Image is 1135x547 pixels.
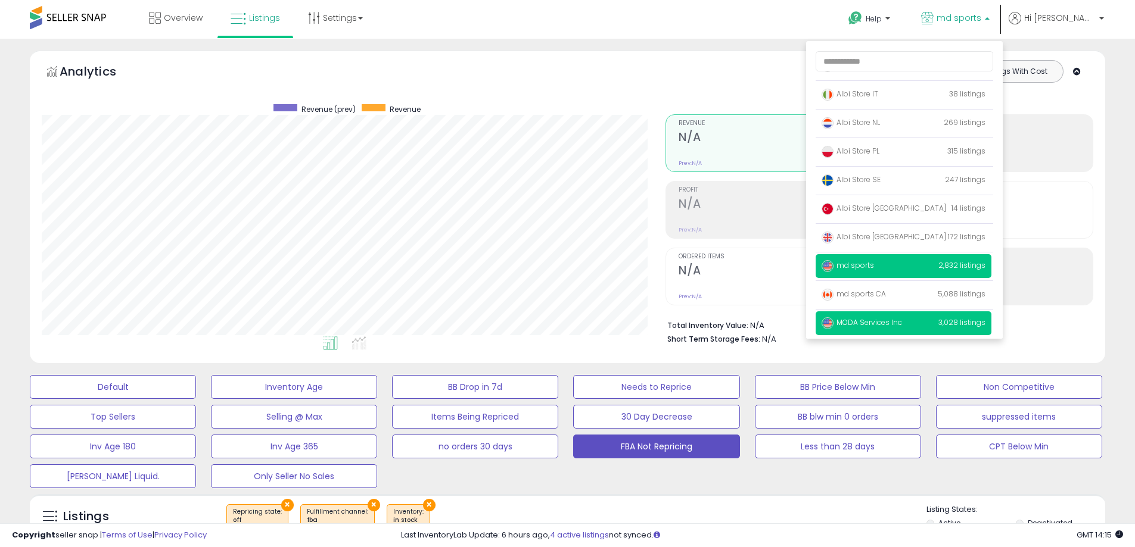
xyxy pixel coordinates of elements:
[936,405,1102,429] button: suppressed items
[307,516,368,524] div: fba
[667,334,760,344] b: Short Term Storage Fees:
[936,435,1102,458] button: CPT Below Min
[822,232,834,243] img: uk.png
[848,11,863,26] i: Get Help
[839,2,902,39] a: Help
[1009,12,1104,39] a: Hi [PERSON_NAME]
[822,174,834,186] img: sweden.png
[63,508,109,525] h5: Listings
[755,435,921,458] button: Less than 28 days
[233,507,282,525] span: Repricing state :
[679,226,702,233] small: Prev: N/A
[164,12,203,24] span: Overview
[679,254,873,260] span: Ordered Items
[936,375,1102,399] button: Non Competitive
[938,317,985,327] span: 3,028 listings
[938,289,985,299] span: 5,088 listings
[423,499,436,511] button: ×
[822,317,902,327] span: MODA Services Inc
[667,317,1084,332] li: N/A
[679,293,702,300] small: Prev: N/A
[233,516,282,524] div: off
[573,405,739,429] button: 30 Day Decrease
[938,260,985,270] span: 2,832 listings
[307,507,368,525] span: Fulfillment channel :
[679,130,873,146] h2: N/A
[550,529,609,540] a: 4 active listings
[573,375,739,399] button: Needs to Reprice
[822,232,946,242] span: Albi Store [GEOGRAPHIC_DATA]
[926,504,1105,515] p: Listing States:
[822,174,881,185] span: Albi Store SE
[762,333,776,345] span: N/A
[822,117,880,127] span: Albi Store NL
[392,405,558,429] button: Items Being Repriced
[755,405,921,429] button: BB blw min 0 orders
[281,499,294,511] button: ×
[822,146,879,156] span: Albi Store PL
[822,146,834,158] img: poland.png
[679,264,873,280] h2: N/A
[30,435,196,458] button: Inv Age 180
[938,518,960,528] label: Active
[12,529,55,540] strong: Copyright
[1024,12,1096,24] span: Hi [PERSON_NAME]
[679,160,702,167] small: Prev: N/A
[679,120,873,127] span: Revenue
[944,117,985,127] span: 269 listings
[755,375,921,399] button: BB Price Below Min
[211,375,377,399] button: Inventory Age
[392,435,558,458] button: no orders 30 days
[211,405,377,429] button: Selling @ Max
[301,104,356,114] span: Revenue (prev)
[393,507,424,525] span: Inventory :
[12,530,207,541] div: seller snap | |
[102,529,153,540] a: Terms of Use
[949,89,985,99] span: 38 listings
[822,289,834,301] img: canada.png
[392,375,558,399] button: BB Drop in 7d
[822,289,886,299] span: md sports CA
[1028,518,1072,528] label: Deactivated
[679,197,873,213] h2: N/A
[390,104,421,114] span: Revenue
[866,14,882,24] span: Help
[971,64,1059,79] button: Listings With Cost
[822,203,834,215] img: turkey.png
[679,187,873,193] span: Profit
[822,203,946,213] span: Albi Store [GEOGRAPHIC_DATA]
[30,405,196,429] button: Top Sellers
[945,174,985,185] span: 247 listings
[822,117,834,129] img: netherlands.png
[822,260,834,272] img: usa.png
[667,320,748,330] b: Total Inventory Value:
[948,232,985,242] span: 172 listings
[368,499,380,511] button: ×
[822,89,878,99] span: Albi Store IT
[249,12,280,24] span: Listings
[573,435,739,458] button: FBA Not Repricing
[393,516,424,524] div: in stock
[822,317,834,329] img: usa.png
[30,464,196,488] button: [PERSON_NAME] Liquid.
[937,12,981,24] span: md sports
[401,530,1123,541] div: Last InventoryLab Update: 6 hours ago, not synced.
[951,203,985,213] span: 14 listings
[947,146,985,156] span: 315 listings
[60,63,139,83] h5: Analytics
[822,260,874,270] span: md sports
[30,375,196,399] button: Default
[211,435,377,458] button: Inv Age 365
[1077,529,1123,540] span: 2025-08-14 14:15 GMT
[211,464,377,488] button: Only Seller No Sales
[822,89,834,101] img: italy.png
[154,529,207,540] a: Privacy Policy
